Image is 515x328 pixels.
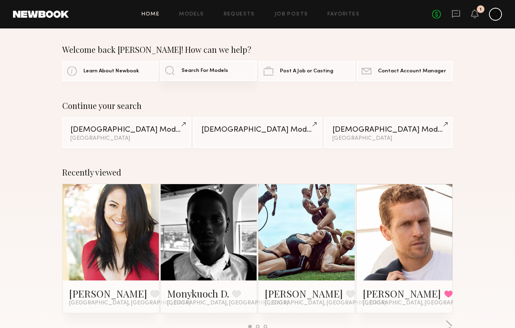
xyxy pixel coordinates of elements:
[265,300,386,306] span: [GEOGRAPHIC_DATA], [GEOGRAPHIC_DATA]
[324,117,453,148] a: [DEMOGRAPHIC_DATA] Models[GEOGRAPHIC_DATA]
[357,61,453,81] a: Contact Account Manager
[62,101,453,111] div: Continue your search
[480,7,482,12] div: 1
[201,126,314,134] div: [DEMOGRAPHIC_DATA] Models
[62,117,191,148] a: [DEMOGRAPHIC_DATA] Models[GEOGRAPHIC_DATA]
[181,68,228,74] span: Search For Models
[280,69,333,74] span: Post A Job or Casting
[193,117,322,148] a: [DEMOGRAPHIC_DATA] Models
[69,300,190,306] span: [GEOGRAPHIC_DATA], [GEOGRAPHIC_DATA]
[160,61,256,81] a: Search For Models
[363,300,484,306] span: [GEOGRAPHIC_DATA], [GEOGRAPHIC_DATA]
[224,12,255,17] a: Requests
[265,287,343,300] a: [PERSON_NAME]
[142,12,160,17] a: Home
[275,12,308,17] a: Job Posts
[70,126,183,134] div: [DEMOGRAPHIC_DATA] Models
[62,45,453,54] div: Welcome back [PERSON_NAME]! How can we help?
[327,12,360,17] a: Favorites
[62,61,158,81] a: Learn About Newbook
[332,126,445,134] div: [DEMOGRAPHIC_DATA] Models
[62,167,453,177] div: Recently viewed
[179,12,204,17] a: Models
[363,287,441,300] a: [PERSON_NAME]
[332,136,445,141] div: [GEOGRAPHIC_DATA]
[83,69,139,74] span: Learn About Newbook
[69,287,147,300] a: [PERSON_NAME]
[167,300,288,306] span: [GEOGRAPHIC_DATA], [GEOGRAPHIC_DATA]
[167,287,229,300] a: Monykuoch D.
[378,69,446,74] span: Contact Account Manager
[70,136,183,141] div: [GEOGRAPHIC_DATA]
[259,61,355,81] a: Post A Job or Casting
